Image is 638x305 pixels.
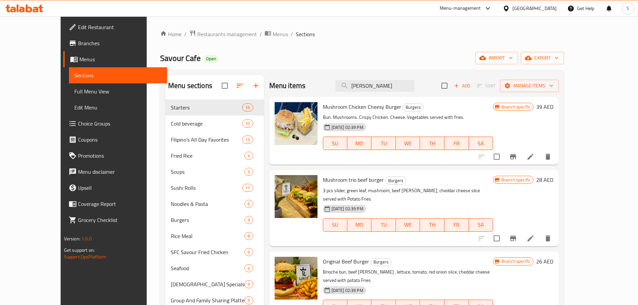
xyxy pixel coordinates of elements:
[540,230,556,246] button: delete
[244,248,253,256] div: items
[171,168,244,176] div: Soups
[481,54,513,62] span: import
[248,78,264,94] button: Add section
[78,23,162,31] span: Edit Restaurant
[536,257,553,266] h6: 26 AED
[69,67,167,83] a: Sections
[505,149,521,165] button: Branch-specific-item
[275,257,317,300] img: Original Beef Burger
[521,52,564,64] button: export
[69,83,167,99] a: Full Menu View
[160,51,201,66] span: Savour Cafe
[78,216,162,224] span: Grocery Checklist
[244,216,253,224] div: items
[168,81,212,91] h2: Menu sections
[536,175,553,184] h6: 28 AED
[244,264,253,272] div: items
[536,102,553,111] h6: 39 AED
[171,184,242,192] span: Sushi Rolls
[165,276,264,292] div: [DEMOGRAPHIC_DATA] Specials9
[323,186,493,203] p: 3 pcs slider, green leaf, mushroom, beef [PERSON_NAME], cheddar cheese slice served with Potato F...
[440,4,481,12] div: Menu-management
[242,137,253,143] span: 13
[78,120,162,128] span: Choice Groups
[326,220,345,230] span: SU
[171,103,242,111] div: Starters
[399,220,418,230] span: WE
[347,137,372,150] button: MO
[242,104,253,111] span: 16
[472,139,491,148] span: SA
[490,231,504,245] span: Select to update
[165,244,264,260] div: SFC Savour Fried Chicken6
[403,103,423,111] span: Burgers
[512,5,557,12] div: [GEOGRAPHIC_DATA]
[385,177,406,184] span: Burgers
[374,139,393,148] span: TU
[171,152,244,160] span: Fried Rice
[63,180,167,196] a: Upsell
[451,81,473,91] span: Add item
[275,102,317,145] img: Mushroom Chicken Cheesy Burger
[244,296,253,304] div: items
[291,30,293,38] li: /
[323,175,384,185] span: Mushroom trio beef burger
[273,30,288,38] span: Menus
[245,233,253,239] span: 8
[171,136,242,144] span: Filipino’s All Day Favorites
[242,136,253,144] div: items
[453,82,471,90] span: Add
[171,264,244,272] span: Seafood
[420,137,444,150] button: TH
[269,81,306,91] h2: Menu items
[165,212,264,228] div: Burgers9
[232,78,248,94] span: Sort sections
[184,30,187,38] li: /
[627,5,629,12] span: S
[165,116,264,132] div: Cold beverage10
[64,246,95,254] span: Get support on:
[165,228,264,244] div: Rice Meal8
[171,248,244,256] div: SFC Savour Fried Chicken
[63,196,167,212] a: Coverage Report
[244,232,253,240] div: items
[242,185,253,191] span: 11
[420,218,444,232] button: TH
[329,124,366,131] span: [DATE] 02:39 PM
[447,139,466,148] span: FR
[64,252,107,261] a: Support.OpsPlatform
[171,216,244,224] span: Burgers
[171,200,244,208] span: Noodles & Pasta
[347,218,372,232] button: MO
[242,103,253,111] div: items
[171,120,242,128] div: Cold beverage
[385,176,406,184] div: Burgers
[78,200,162,208] span: Coverage Report
[245,153,253,159] span: 4
[63,132,167,148] a: Coupons
[64,234,80,243] span: Version:
[500,80,559,92] button: Manage items
[165,132,264,148] div: Filipino’s All Day Favorites13
[323,102,401,112] span: Mushroom Chicken Cheesy Burger
[472,220,491,230] span: SA
[189,30,257,39] a: Restaurants management
[78,184,162,192] span: Upsell
[423,139,442,148] span: TH
[79,55,162,63] span: Menus
[296,30,315,38] span: Sections
[399,139,418,148] span: WE
[171,296,244,304] span: Group And Family Sharing Platter
[437,79,451,93] span: Select section
[63,19,167,35] a: Edit Restaurant
[499,104,533,110] span: Branch specific
[469,218,493,232] button: SA
[218,79,232,93] span: Select all sections
[244,168,253,176] div: items
[499,177,533,183] span: Branch specific
[350,139,369,148] span: MO
[63,164,167,180] a: Menu disclaimer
